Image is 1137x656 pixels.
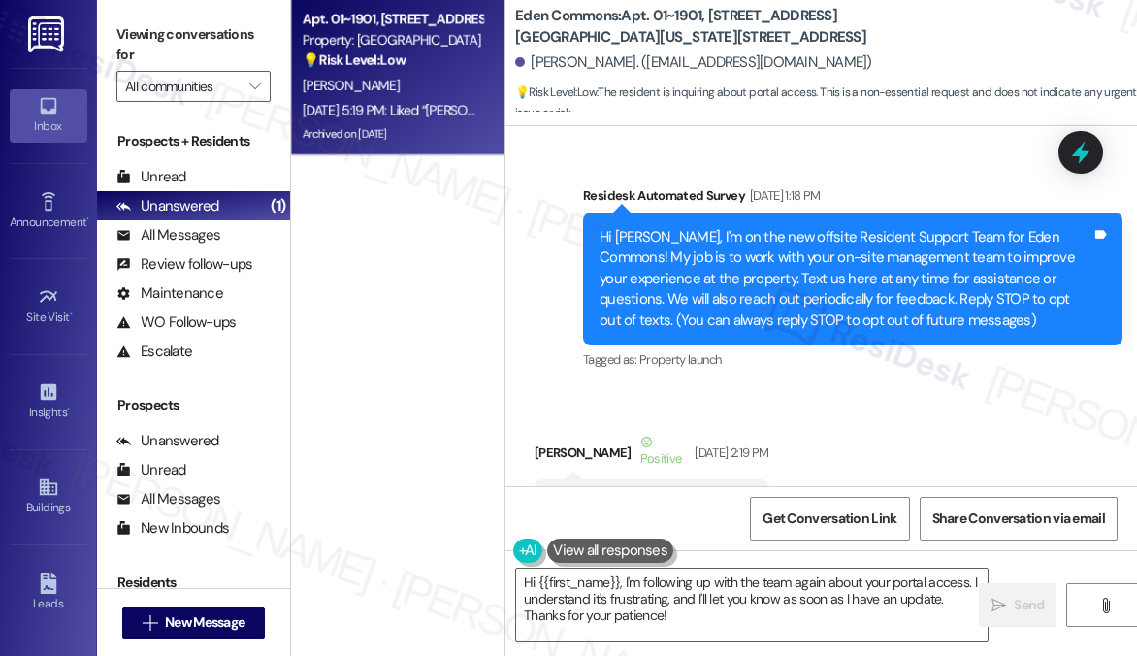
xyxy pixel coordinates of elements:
a: Buildings [10,471,87,523]
div: All Messages [116,225,220,246]
span: Send [1014,595,1044,615]
div: Escalate [116,342,192,362]
div: Apt. 01~1901, [STREET_ADDRESS][GEOGRAPHIC_DATA][US_STATE][STREET_ADDRESS] [303,9,482,29]
div: Residesk Automated Survey [583,185,1122,213]
div: Unanswered [116,196,219,216]
span: Share Conversation via email [932,508,1105,529]
div: Unread [116,460,186,480]
span: • [67,403,70,416]
a: Leads [10,567,87,619]
a: Insights • [10,376,87,428]
div: Residents [97,573,290,593]
span: : The resident is inquiring about portal access. This is a non-essential request and does not ind... [515,82,1137,124]
button: New Message [122,607,266,639]
div: (1) [266,191,290,221]
strong: 💡 Risk Level: Low [515,84,597,100]
div: Positive [636,432,686,473]
div: Unanswered [116,431,219,451]
button: Share Conversation via email [920,497,1118,541]
div: Unread [116,167,186,187]
i:  [991,598,1006,613]
div: Archived on [DATE] [301,122,484,147]
div: Property: [GEOGRAPHIC_DATA] [303,30,482,50]
div: New Inbounds [116,518,229,539]
span: Get Conversation Link [763,508,896,529]
div: WO Follow-ups [116,312,236,333]
div: [DATE] 1:18 PM [745,185,821,206]
div: Prospects [97,395,290,415]
div: [DATE] 2:19 PM [690,443,768,463]
span: • [70,308,73,321]
span: Property launch [639,351,721,368]
div: [PERSON_NAME] [535,432,768,479]
div: Tagged as: [583,345,1122,374]
span: • [86,213,89,226]
button: Send [979,583,1056,627]
label: Viewing conversations for [116,19,271,71]
span: [PERSON_NAME] [303,77,400,94]
a: Site Visit • [10,280,87,333]
span: New Message [165,612,244,633]
i:  [1098,598,1113,613]
div: Prospects + Residents [97,131,290,151]
i:  [143,615,157,631]
div: All Messages [116,489,220,509]
input: All communities [125,71,240,102]
textarea: Hi {{first_name}}, I'm following up with the team again about your portal access. I understand it... [516,569,988,641]
div: [PERSON_NAME]. ([EMAIL_ADDRESS][DOMAIN_NAME]) [515,52,872,73]
div: Maintenance [116,283,223,304]
div: Review follow-ups [116,254,252,275]
img: ResiDesk Logo [28,16,68,52]
button: Get Conversation Link [750,497,909,541]
i:  [249,79,260,94]
a: Inbox [10,89,87,142]
strong: 💡 Risk Level: Low [303,51,406,69]
b: Eden Commons: Apt. 01~1901, [STREET_ADDRESS][GEOGRAPHIC_DATA][US_STATE][STREET_ADDRESS] [515,6,903,48]
div: Hi [PERSON_NAME], I'm on the new offsite Resident Support Team for Eden Commons! My job is to wor... [600,227,1091,331]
